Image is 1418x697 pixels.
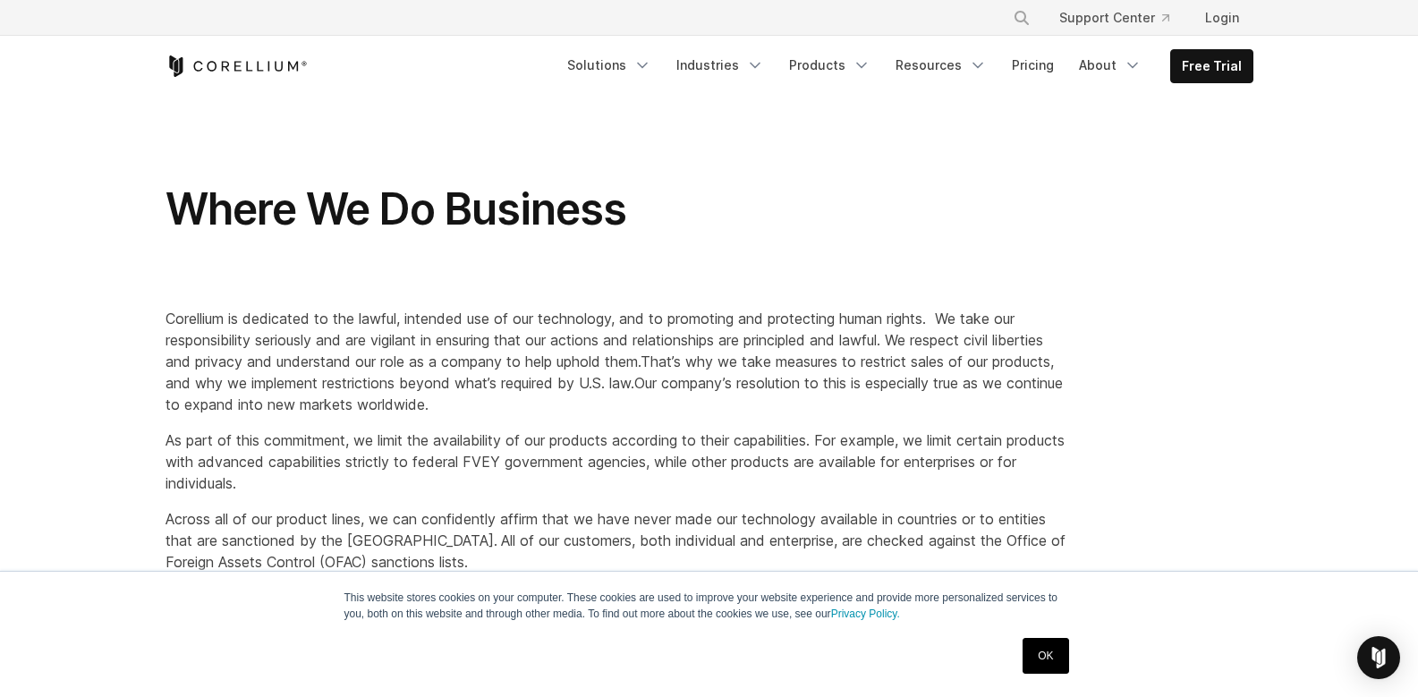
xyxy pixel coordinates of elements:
[1006,2,1038,34] button: Search
[991,2,1253,34] div: Navigation Menu
[1045,2,1184,34] a: Support Center
[166,183,1066,236] h1: Where We Do Business
[1068,49,1152,81] a: About
[1023,638,1068,674] a: OK
[1171,50,1252,82] a: Free Trial
[885,49,998,81] a: Resources
[166,55,308,77] a: Corellium Home
[166,310,1043,370] span: Corellium is dedicated to the lawful, intended use of our technology, and to promoting and protec...
[1357,636,1400,679] div: Open Intercom Messenger
[666,49,775,81] a: Industries
[1191,2,1253,34] a: Login
[1001,49,1065,81] a: Pricing
[166,510,1066,571] span: Across all of our product lines, we can confidently affirm that we have never made our technology...
[344,590,1074,622] p: This website stores cookies on your computer. These cookies are used to improve your website expe...
[556,49,1253,83] div: Navigation Menu
[831,608,900,620] a: Privacy Policy.
[166,308,1066,415] p: That’s why we take measures to restrict sales of our products, and why we implement restrictions ...
[778,49,881,81] a: Products
[166,431,1065,492] span: As part of this commitment, we limit the availability of our products according to their capabili...
[556,49,662,81] a: Solutions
